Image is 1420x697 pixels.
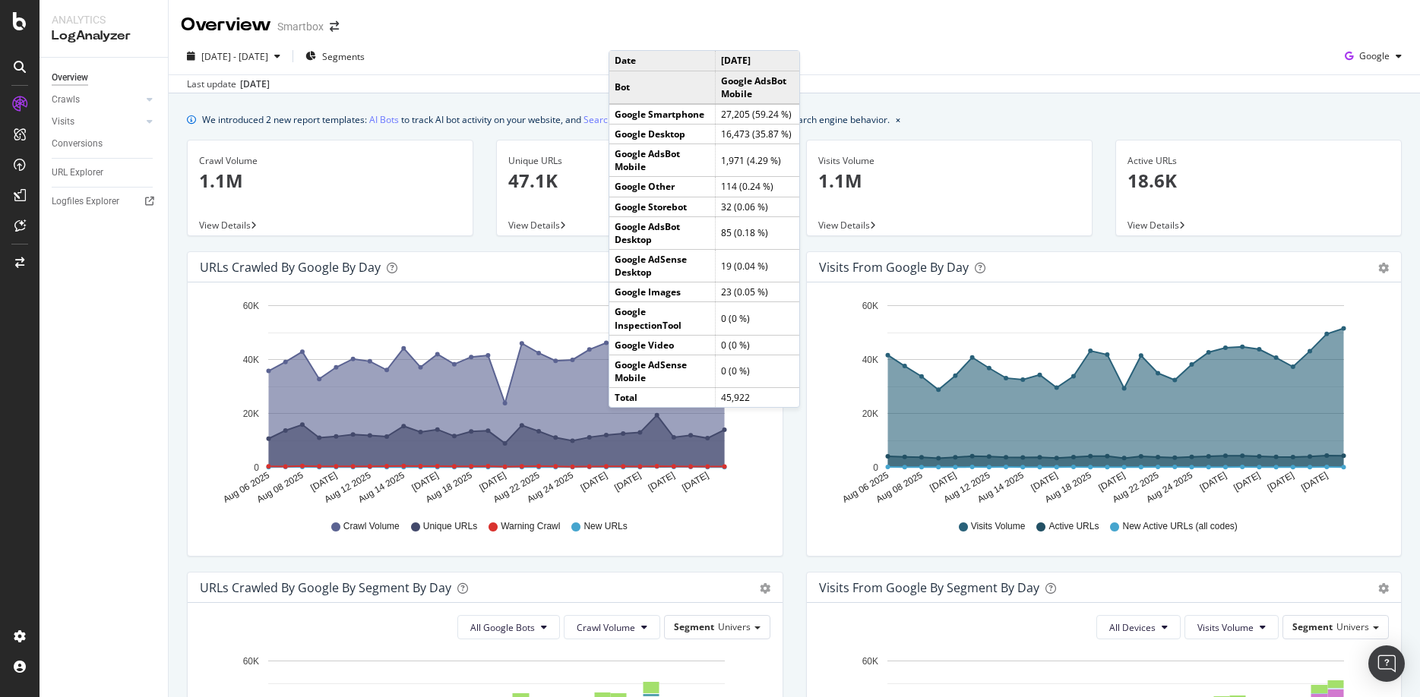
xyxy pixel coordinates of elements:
td: Google Images [609,282,715,302]
td: 0 (0 %) [715,355,799,387]
text: Aug 24 2025 [1144,470,1194,505]
td: Google AdsBot Mobile [715,71,799,104]
td: Google Other [609,177,715,197]
span: New URLs [583,520,627,533]
span: Segment [1292,620,1333,633]
span: Visits Volume [1197,621,1254,634]
span: All Devices [1109,621,1156,634]
div: Logfiles Explorer [52,194,119,210]
text: 40K [243,355,259,365]
span: New Active URLs (all codes) [1122,520,1237,533]
text: [DATE] [308,470,339,494]
td: Bot [609,71,715,104]
div: Crawls [52,92,80,108]
p: 1.1M [818,168,1080,194]
a: Visits [52,114,142,130]
text: Aug 12 2025 [322,470,372,505]
button: close banner [892,109,904,131]
text: [DATE] [410,470,441,494]
span: View Details [508,219,560,232]
text: Aug 14 2025 [356,470,406,505]
span: View Details [1127,219,1179,232]
span: Active URLs [1048,520,1099,533]
td: Google Desktop [609,125,715,144]
td: Google Storebot [609,197,715,216]
td: 114 (0.24 %) [715,177,799,197]
td: Google AdSense Mobile [609,355,715,387]
text: 40K [862,355,878,365]
text: Aug 12 2025 [941,470,991,505]
td: Date [609,51,715,71]
td: Google AdSense Desktop [609,250,715,282]
a: AI Bots [369,112,399,128]
div: Last update [187,77,270,91]
text: [DATE] [680,470,710,494]
text: Aug 18 2025 [424,470,474,505]
div: Overview [52,70,88,86]
text: 20K [862,408,878,419]
td: Google Video [609,335,715,355]
td: 23 (0.05 %) [715,282,799,302]
td: Google AdsBot Desktop [609,216,715,249]
text: [DATE] [1096,470,1127,494]
text: 60K [243,301,259,311]
a: Crawls [52,92,142,108]
text: Aug 18 2025 [1042,470,1093,505]
button: All Google Bots [457,615,560,639]
span: Unique URLs [423,520,477,533]
text: Aug 06 2025 [840,470,890,505]
div: Crawl Volume [199,154,461,168]
span: Google [1359,49,1390,62]
text: [DATE] [579,470,609,494]
button: Crawl Volume [564,615,660,639]
div: We introduced 2 new report templates: to track AI bot activity on your website, and to monitor se... [202,112,890,128]
text: 20K [243,408,259,419]
text: 60K [243,656,259,667]
div: gear [760,583,770,594]
text: Aug 08 2025 [255,470,305,505]
div: Conversions [52,136,103,152]
div: Visits [52,114,74,130]
div: Visits from Google By Segment By Day [819,580,1039,595]
div: URL Explorer [52,165,103,181]
td: Google AdsBot Mobile [609,144,715,177]
td: 32 (0.06 %) [715,197,799,216]
text: [DATE] [1232,470,1262,494]
div: Active URLs [1127,154,1390,168]
a: URL Explorer [52,165,157,181]
td: Google Smartphone [609,104,715,125]
div: A chart. [200,295,770,506]
text: [DATE] [1029,470,1059,494]
text: [DATE] [477,470,508,494]
div: gear [1378,263,1389,273]
td: 85 (0.18 %) [715,216,799,249]
span: [DATE] - [DATE] [201,50,268,63]
span: Univers [1336,620,1369,633]
a: Logfiles Explorer [52,194,157,210]
span: Crawl Volume [577,621,635,634]
button: Visits Volume [1184,615,1279,639]
span: Univers [718,620,751,633]
text: Aug 22 2025 [492,470,542,505]
a: Conversions [52,136,157,152]
p: 1.1M [199,168,461,194]
div: LogAnalyzer [52,27,156,45]
td: 0 (0 %) [715,335,799,355]
text: Aug 06 2025 [221,470,271,505]
button: All Devices [1096,615,1181,639]
div: info banner [187,112,1402,128]
text: 60K [862,656,878,667]
svg: A chart. [819,295,1390,506]
td: 19 (0.04 %) [715,250,799,282]
text: [DATE] [928,470,958,494]
div: Open Intercom Messenger [1368,645,1405,682]
td: 27,205 (59.24 %) [715,104,799,125]
div: [DATE] [240,77,270,91]
text: [DATE] [1265,470,1295,494]
div: Smartbox [277,19,324,34]
span: Segment [674,620,714,633]
div: Overview [181,12,271,38]
span: Segments [322,50,365,63]
td: 45,922 [715,388,799,408]
div: Analytics [52,12,156,27]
